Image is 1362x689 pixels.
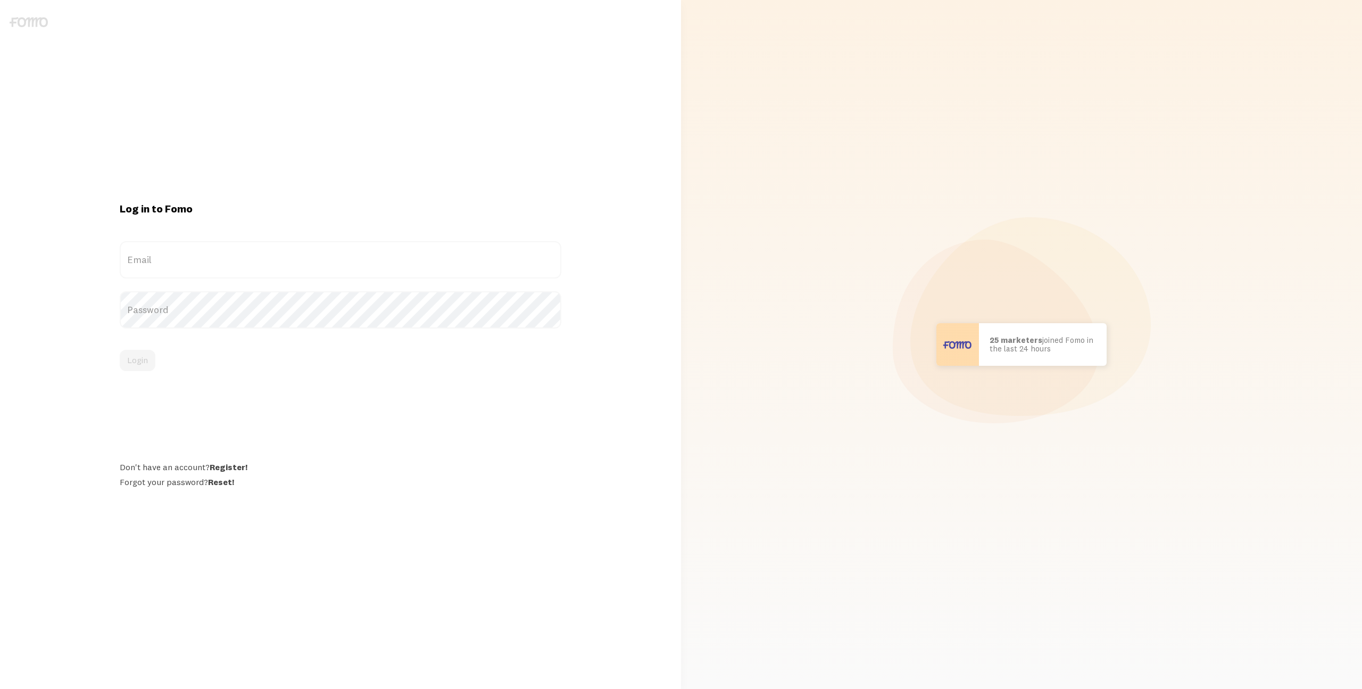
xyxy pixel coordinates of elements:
h1: Log in to Fomo [120,202,561,216]
p: joined Fomo in the last 24 hours [990,336,1096,354]
img: User avatar [936,323,979,366]
div: Don't have an account? [120,462,561,472]
div: Forgot your password? [120,477,561,487]
label: Email [120,241,561,278]
a: Reset! [208,477,234,487]
label: Password [120,291,561,329]
img: fomo-logo-gray-b99e0e8ada9f9040e2984d0d95b3b12da0074ffd48d1e5cb62ac37fc77b0b268.svg [10,17,48,27]
a: Register! [210,462,247,472]
b: 25 marketers [990,335,1042,345]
